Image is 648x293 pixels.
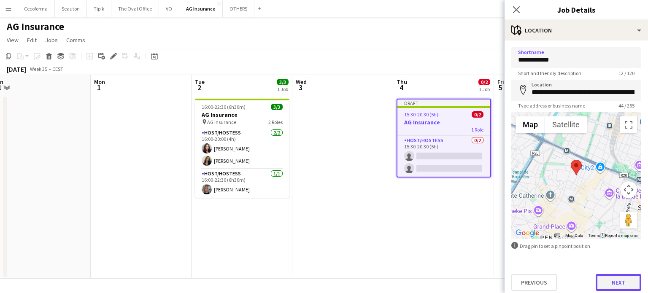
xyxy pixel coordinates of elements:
span: 12 / 120 [612,70,641,76]
span: Short and friendly description [511,70,588,76]
span: Edit [27,36,37,44]
button: AG Insurance [179,0,223,17]
span: AG Insurance [207,119,236,125]
button: Show street map [516,116,545,133]
button: Tipik [87,0,111,17]
span: Wed [296,78,307,86]
div: Drag pin to set a pinpoint position [511,242,641,250]
h3: AG Insurance [397,118,490,126]
span: 4 [395,83,407,92]
span: Comms [66,36,85,44]
span: Jobs [45,36,58,44]
a: Jobs [42,35,61,46]
button: Next [596,274,641,291]
button: Cecoforma [17,0,55,17]
button: The Oval Office [111,0,159,17]
img: Google [513,228,541,239]
span: 2 Roles [268,119,283,125]
div: [DATE] [7,65,26,73]
button: Toggle fullscreen view [620,116,637,133]
div: Location [505,20,648,40]
div: CEST [52,66,63,72]
app-job-card: Draft15:30-20:30 (5h)0/2AG Insurance1 RoleHost/Hostess0/215:30-20:30 (5h) [397,99,491,177]
h1: AG Insurance [7,20,64,33]
button: Drag Pegman onto the map to open Street View [620,212,637,228]
h3: AG Insurance [195,111,289,118]
button: Show satellite imagery [545,116,587,133]
span: 5 [496,83,504,92]
span: Thu [397,78,407,86]
a: Terms (opens in new tab) [588,233,600,238]
span: 15:30-20:30 (5h) [404,111,438,118]
span: View [7,36,19,44]
span: 3/3 [277,79,289,85]
app-card-role: Host/Hostess1/116:00-22:30 (6h30m)[PERSON_NAME] [195,169,289,198]
span: 0/2 [478,79,490,85]
div: 1 Job [277,86,288,92]
h3: Job Details [505,4,648,15]
div: Draft [397,99,490,106]
button: OTHERS [223,0,254,17]
span: Week 35 [28,66,49,72]
button: Map Data [565,233,583,239]
app-card-role: Host/Hostess0/215:30-20:30 (5h) [397,136,490,177]
span: Mon [94,78,105,86]
a: Edit [24,35,40,46]
span: 16:00-22:30 (6h30m) [202,104,246,110]
span: 1 Role [471,126,483,133]
span: 3 [294,83,307,92]
app-job-card: 16:00-22:30 (6h30m)3/3AG Insurance AG Insurance2 RolesHost/Hostess2/216:00-20:00 (4h)[PERSON_NAME... [195,99,289,198]
span: 3/3 [271,104,283,110]
span: Tue [195,78,205,86]
a: Report a map error [605,233,639,238]
span: 2 [194,83,205,92]
app-card-role: Host/Hostess2/216:00-20:00 (4h)[PERSON_NAME][PERSON_NAME] [195,128,289,169]
button: Keyboard shortcuts [554,233,560,239]
span: 1 [93,83,105,92]
button: Seauton [55,0,87,17]
button: Previous [511,274,557,291]
div: 1 Job [479,86,490,92]
button: Map camera controls [620,181,637,198]
a: Open this area in Google Maps (opens a new window) [513,228,541,239]
span: 0/2 [472,111,483,118]
span: 44 / 255 [612,102,641,109]
span: Fri [497,78,504,86]
a: View [3,35,22,46]
a: Comms [63,35,89,46]
button: VO [159,0,179,17]
span: Type address or business name [511,102,592,109]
